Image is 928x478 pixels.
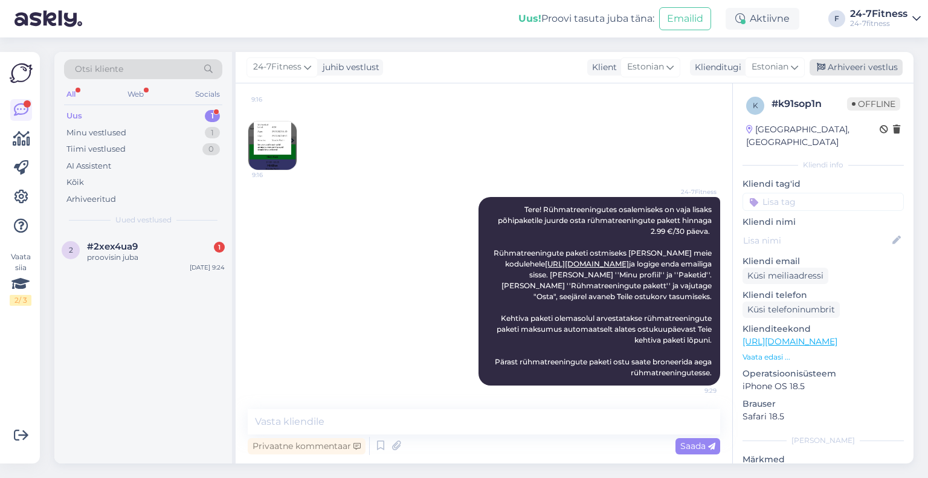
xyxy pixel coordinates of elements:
p: Kliendi nimi [743,216,904,228]
div: Arhiveeri vestlus [810,59,903,76]
p: Brauser [743,398,904,410]
div: All [64,86,78,102]
span: Tere! Rühmatreeningutes osalemiseks on vaja lisaks põhipaketile juurde osta rühmatreeningute pake... [494,205,714,377]
div: 1 [205,110,220,122]
div: Web [125,86,146,102]
input: Lisa nimi [743,234,890,247]
img: Attachment [248,121,297,170]
div: Kõik [66,176,84,189]
div: Uus [66,110,82,122]
div: Proovi tasuta juba täna: [518,11,654,26]
div: Minu vestlused [66,127,126,139]
img: Askly Logo [10,62,33,85]
button: Emailid [659,7,711,30]
div: Klienditugi [690,61,741,74]
span: Uued vestlused [115,215,172,225]
p: Märkmed [743,453,904,466]
div: [GEOGRAPHIC_DATA], [GEOGRAPHIC_DATA] [746,123,880,149]
div: [DATE] 9:24 [190,263,225,272]
div: [PERSON_NAME] [743,435,904,446]
p: Operatsioonisüsteem [743,367,904,380]
div: juhib vestlust [318,61,379,74]
p: Kliendi telefon [743,289,904,302]
span: 24-7Fitness [253,60,301,74]
p: Safari 18.5 [743,410,904,423]
div: Aktiivne [726,8,799,30]
p: Vaata edasi ... [743,352,904,363]
span: #2xex4ua9 [87,241,138,252]
span: 9:16 [252,170,297,179]
div: 0 [202,143,220,155]
span: k [753,101,758,110]
div: F [828,10,845,27]
div: Küsi meiliaadressi [743,268,828,284]
p: Kliendi tag'id [743,178,904,190]
span: Offline [847,97,900,111]
div: AI Assistent [66,160,111,172]
div: Tiimi vestlused [66,143,126,155]
div: Küsi telefoninumbrit [743,302,840,318]
div: Privaatne kommentaar [248,438,366,454]
p: Klienditeekond [743,323,904,335]
div: Klient [587,61,617,74]
b: Uus! [518,13,541,24]
span: 24-7Fitness [671,187,717,196]
div: proovisin juba [87,252,225,263]
div: Vaata siia [10,251,31,306]
div: Socials [193,86,222,102]
input: Lisa tag [743,193,904,211]
span: Saada [680,441,715,451]
div: 1 [205,127,220,139]
a: [URL][DOMAIN_NAME] [743,336,837,347]
span: 9:16 [251,95,297,104]
span: Otsi kliente [75,63,123,76]
span: 2 [69,245,73,254]
div: 1 [214,242,225,253]
div: Arhiveeritud [66,193,116,205]
a: 24-7Fitness24-7fitness [850,9,921,28]
a: [URL][DOMAIN_NAME] [545,259,629,268]
div: 24-7Fitness [850,9,907,19]
span: 9:29 [671,386,717,395]
span: Estonian [627,60,664,74]
div: Kliendi info [743,160,904,170]
p: iPhone OS 18.5 [743,380,904,393]
div: 24-7fitness [850,19,907,28]
div: # k91sop1n [772,97,847,111]
p: Kliendi email [743,255,904,268]
div: 2 / 3 [10,295,31,306]
span: Estonian [752,60,788,74]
